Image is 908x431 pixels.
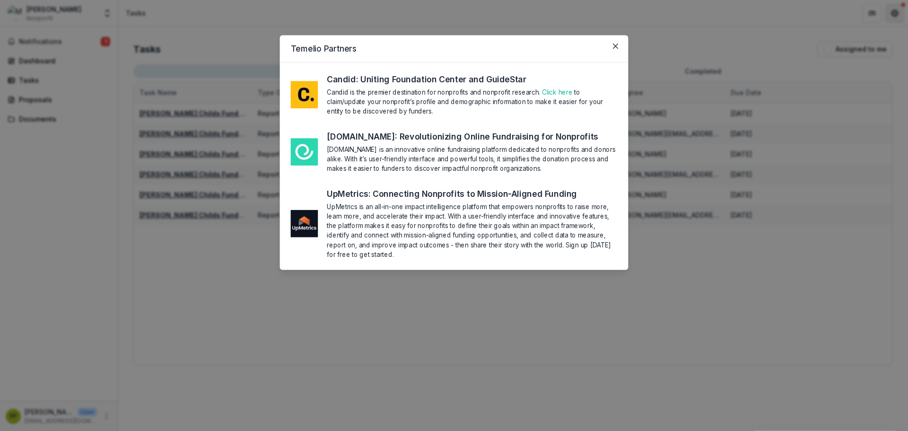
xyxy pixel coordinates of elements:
section: [DOMAIN_NAME] is an innovative online fundraising platform dedicated to nonprofits and donors ali... [327,145,617,173]
header: Temelio Partners [280,35,629,63]
a: [DOMAIN_NAME]: Revolutionizing Online Fundraising for Nonprofits [327,131,615,143]
section: UpMetrics is an all-in-one impact intelligence platform that empowers nonprofits to raise more, l... [327,202,617,259]
a: Click here [542,88,572,96]
img: me [291,81,318,108]
button: Close [608,39,623,53]
a: Candid: Uniting Foundation Center and GuideStar [327,73,543,86]
img: me [291,138,318,166]
section: Candid is the premier destination for nonprofits and nonprofit research. to claim/update your non... [327,88,617,116]
a: UpMetrics: Connecting Nonprofits to Mission-Aligned Funding [327,188,594,200]
img: me [291,210,318,237]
